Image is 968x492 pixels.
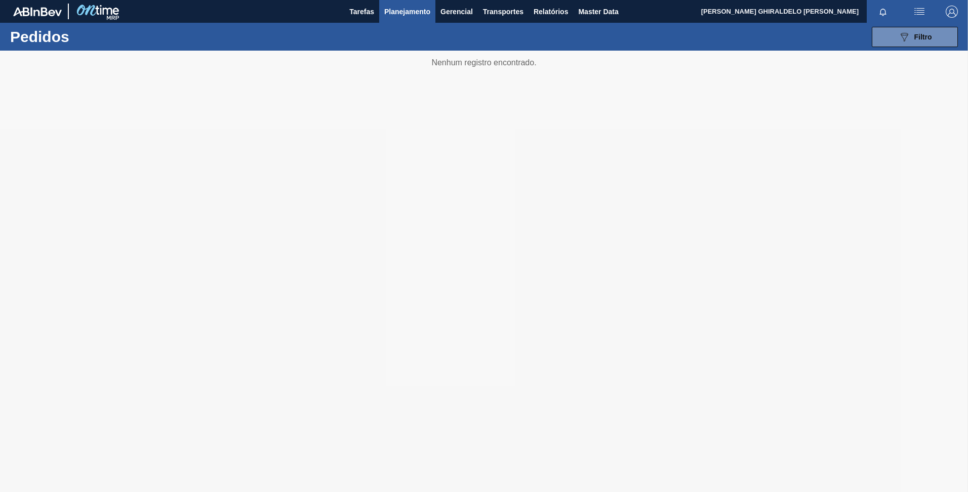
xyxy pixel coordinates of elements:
img: userActions [913,6,925,18]
span: Planejamento [384,6,430,18]
h1: Pedidos [10,31,162,43]
span: Relatórios [534,6,568,18]
img: Logout [946,6,958,18]
span: Transportes [483,6,523,18]
span: Gerencial [440,6,473,18]
button: Filtro [872,27,958,47]
span: Master Data [578,6,618,18]
span: Tarefas [349,6,374,18]
img: TNhmsLtSVTkK8tSr43FrP2fwEKptu5GPRR3wAAAABJRU5ErkJggg== [13,7,62,16]
span: Filtro [914,33,932,41]
button: Notificações [867,5,899,19]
